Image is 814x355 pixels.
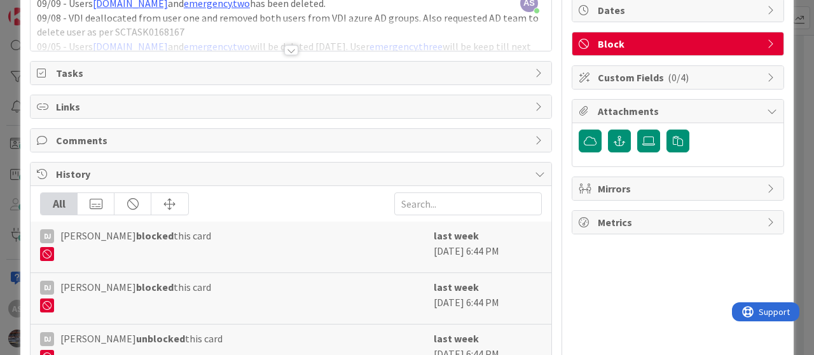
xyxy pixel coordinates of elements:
[27,2,58,17] span: Support
[41,193,78,215] div: All
[56,166,528,182] span: History
[668,71,689,84] span: ( 0/4 )
[598,36,761,51] span: Block
[60,228,211,261] span: [PERSON_NAME] this card
[60,279,211,312] span: [PERSON_NAME] this card
[40,332,54,346] div: DJ
[56,99,528,114] span: Links
[434,228,542,266] div: [DATE] 6:44 PM
[40,281,54,295] div: DJ
[136,332,185,345] b: unblocked
[598,3,761,18] span: Dates
[598,181,761,196] span: Mirrors
[394,192,542,215] input: Search...
[598,70,761,85] span: Custom Fields
[136,281,174,293] b: blocked
[434,279,542,318] div: [DATE] 6:44 PM
[56,65,528,81] span: Tasks
[40,229,54,243] div: DJ
[434,229,479,242] b: last week
[434,332,479,345] b: last week
[598,215,761,230] span: Metrics
[434,281,479,293] b: last week
[136,229,174,242] b: blocked
[37,11,545,39] p: 09/08 - VDI deallocated from user one and removed both users from VDI azure AD groups. Also reque...
[56,133,528,148] span: Comments
[598,104,761,119] span: Attachments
